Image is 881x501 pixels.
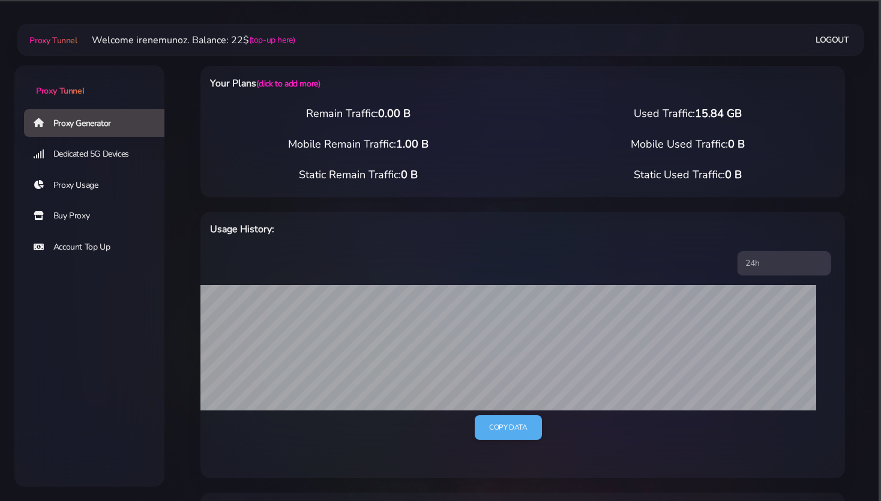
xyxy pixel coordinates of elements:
[816,29,849,51] a: Logout
[24,109,174,137] a: Proxy Generator
[523,136,852,152] div: Mobile Used Traffic:
[24,172,174,199] a: Proxy Usage
[523,167,852,183] div: Static Used Traffic:
[24,202,174,230] a: Buy Proxy
[24,140,174,168] a: Dedicated 5G Devices
[728,137,745,151] span: 0 B
[14,65,164,97] a: Proxy Tunnel
[193,136,523,152] div: Mobile Remain Traffic:
[249,34,295,46] a: (top-up here)
[695,106,742,121] span: 15.84 GB
[29,35,77,46] span: Proxy Tunnel
[193,106,523,122] div: Remain Traffic:
[725,167,742,182] span: 0 B
[77,33,295,47] li: Welcome irenemunoz. Balance: 22$
[210,221,569,237] h6: Usage History:
[27,31,77,50] a: Proxy Tunnel
[523,106,852,122] div: Used Traffic:
[401,167,418,182] span: 0 B
[210,76,569,91] h6: Your Plans
[378,106,410,121] span: 0.00 B
[812,432,866,486] iframe: Webchat Widget
[475,415,541,440] a: Copy data
[396,137,428,151] span: 1.00 B
[193,167,523,183] div: Static Remain Traffic:
[36,85,84,97] span: Proxy Tunnel
[24,233,174,261] a: Account Top Up
[256,78,320,89] a: (click to add more)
